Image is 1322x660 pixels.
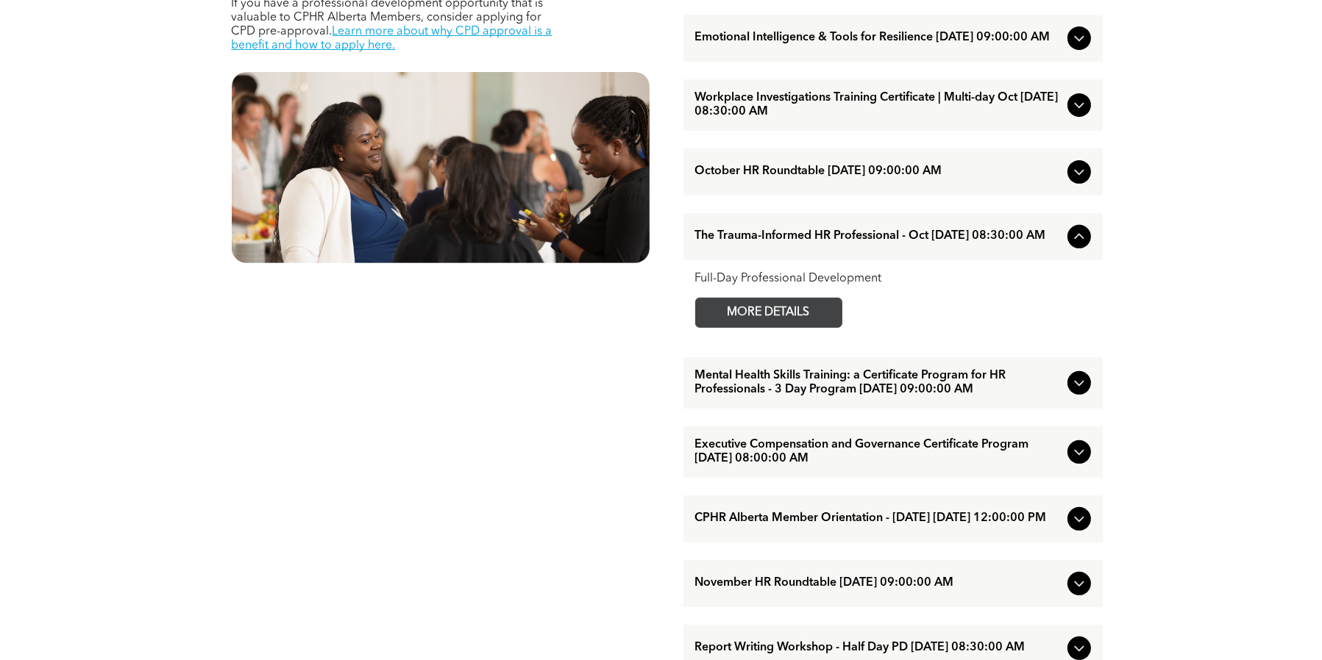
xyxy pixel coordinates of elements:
span: CPHR Alberta Member Orientation - [DATE] [DATE] 12:00:00 PM [695,512,1062,526]
span: Mental Health Skills Training: a Certificate Program for HR Professionals - 3 Day Program [DATE] ... [695,369,1062,397]
div: Full-Day Professional Development [695,272,1091,286]
a: Learn more about why CPD approval is a benefit and how to apply here. [232,26,552,51]
span: Emotional Intelligence & Tools for Resilience [DATE] 09:00:00 AM [695,31,1062,45]
span: Executive Compensation and Governance Certificate Program [DATE] 08:00:00 AM [695,438,1062,466]
span: November HR Roundtable [DATE] 09:00:00 AM [695,576,1062,590]
span: October HR Roundtable [DATE] 09:00:00 AM [695,165,1062,179]
span: Report Writing Workshop - Half Day PD [DATE] 08:30:00 AM [695,641,1062,655]
span: The Trauma-Informed HR Professional - Oct [DATE] 08:30:00 AM [695,229,1062,243]
span: MORE DETAILS [711,298,827,327]
span: Workplace Investigations Training Certificate | Multi-day Oct [DATE] 08:30:00 AM [695,91,1062,119]
a: MORE DETAILS [695,298,842,328]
